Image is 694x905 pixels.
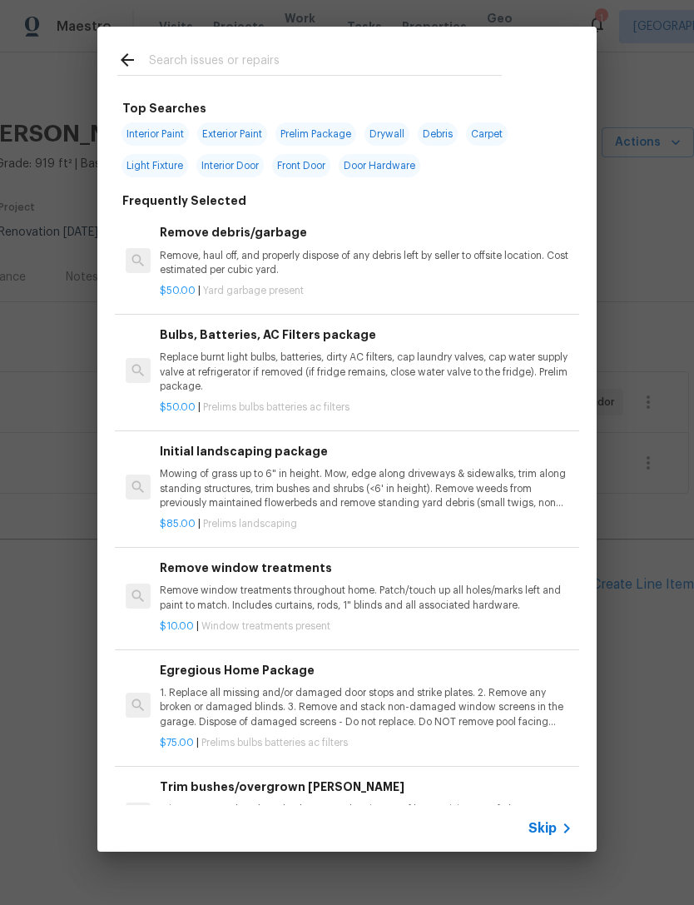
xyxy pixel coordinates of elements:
span: Prelims bulbs batteries ac filters [203,402,349,412]
span: Interior Door [196,154,264,177]
h6: Initial landscaping package [160,442,573,460]
span: Door Hardware [339,154,420,177]
p: Replace burnt light bulbs, batteries, dirty AC filters, cap laundry valves, cap water supply valv... [160,351,573,393]
h6: Bulbs, Batteries, AC Filters package [160,326,573,344]
span: Yard garbage present [203,286,304,296]
span: Exterior Paint [197,122,267,146]
h6: Egregious Home Package [160,661,573,679]
span: Light Fixture [121,154,188,177]
span: Debris [418,122,458,146]
p: | [160,400,573,415]
input: Search issues or repairs [149,50,502,75]
span: $75.00 [160,738,194,748]
p: | [160,619,573,634]
p: Remove, haul off, and properly dispose of any debris left by seller to offsite location. Cost est... [160,249,573,277]
p: | [160,736,573,750]
span: $10.00 [160,621,194,631]
span: Prelims bulbs batteries ac filters [201,738,348,748]
h6: Remove debris/garbage [160,223,573,241]
h6: Trim bushes/overgrown [PERSON_NAME] [160,778,573,796]
p: | [160,517,573,531]
h6: Remove window treatments [160,559,573,577]
p: Trim overgrown hegdes & bushes around perimeter of home giving 12" of clearance. Properly dispose... [160,803,573,831]
span: $50.00 [160,402,196,412]
span: Window treatments present [201,621,330,631]
span: Drywall [364,122,409,146]
span: $85.00 [160,519,196,529]
span: Prelims landscaping [203,519,297,529]
span: $50.00 [160,286,196,296]
span: Prelim Package [275,122,356,146]
h6: Top Searches [122,99,206,117]
p: | [160,284,573,298]
span: Carpet [466,122,508,146]
p: 1. Replace all missing and/or damaged door stops and strike plates. 2. Remove any broken or damag... [160,686,573,728]
p: Remove window treatments throughout home. Patch/touch up all holes/marks left and paint to match.... [160,584,573,612]
span: Front Door [272,154,330,177]
h6: Frequently Selected [122,191,246,210]
p: Mowing of grass up to 6" in height. Mow, edge along driveways & sidewalks, trim along standing st... [160,467,573,510]
span: Skip [528,820,557,837]
span: Interior Paint [121,122,189,146]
